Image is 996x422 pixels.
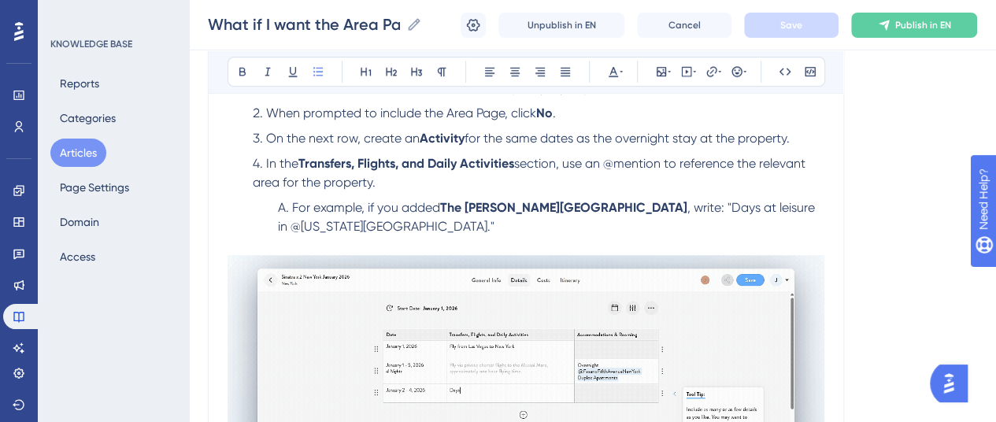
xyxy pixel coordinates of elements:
button: Reports [50,69,109,98]
button: Domain [50,208,109,236]
iframe: UserGuiding AI Assistant Launcher [930,360,977,407]
button: Publish in EN [851,13,977,38]
div: KNOWLEDGE BASE [50,38,132,50]
button: Categories [50,104,125,132]
button: Unpublish in EN [498,13,624,38]
strong: The [PERSON_NAME][GEOGRAPHIC_DATA] [440,200,687,215]
button: Cancel [637,13,731,38]
button: Articles [50,139,106,167]
span: In the [266,156,298,171]
button: Page Settings [50,173,139,202]
span: Unpublish in EN [528,19,596,31]
button: Save [744,13,839,38]
strong: Transfers, Flights, and Daily Activities [298,156,514,171]
span: When prompted to include the Area Page, click [266,105,536,120]
span: Save [780,19,802,31]
span: Publish in EN [895,19,951,31]
span: For example, if you added [292,200,440,215]
input: Article Name [208,13,400,35]
strong: No [536,105,553,120]
strong: Activity [420,131,465,146]
button: Access [50,242,105,271]
span: for the same dates as the overnight stay at the property. [465,131,790,146]
span: Cancel [668,19,701,31]
span: . [553,105,556,120]
span: On the next row, create an [266,131,420,146]
span: section, use an @mention to reference the relevant area for the property. [253,156,809,190]
span: Need Help? [37,4,98,23]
